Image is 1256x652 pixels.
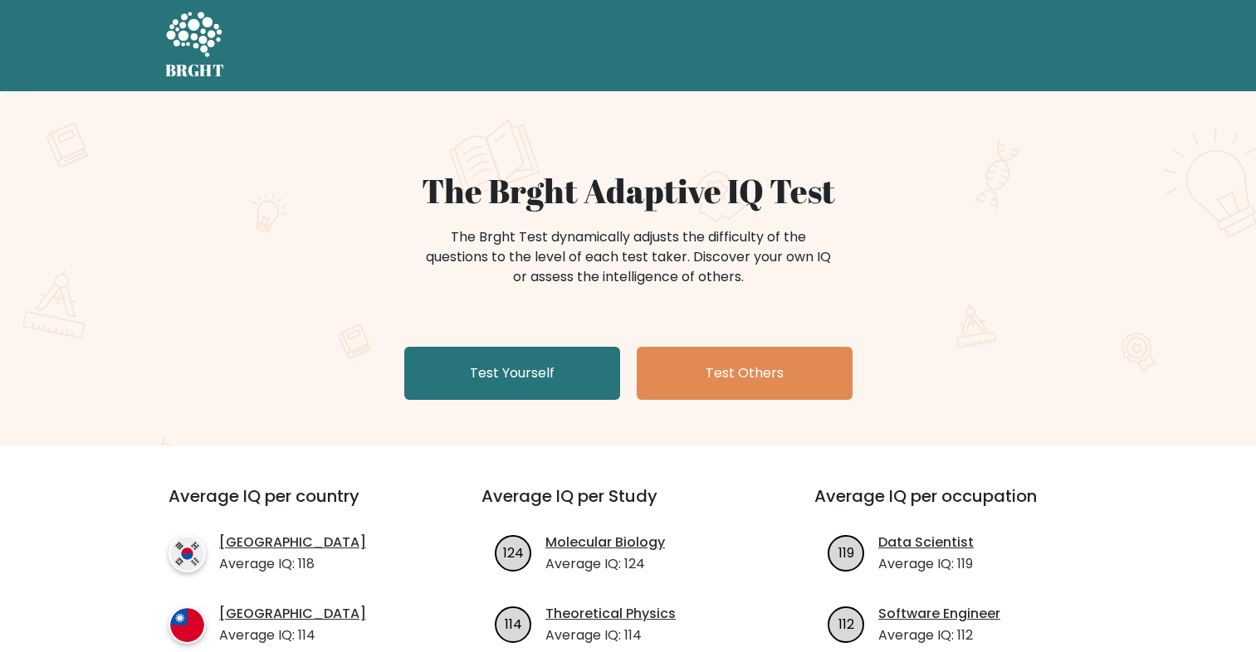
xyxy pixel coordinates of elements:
[169,606,206,644] img: country
[545,625,676,645] p: Average IQ: 114
[165,7,225,85] a: BRGHT
[219,554,366,574] p: Average IQ: 118
[637,347,853,400] a: Test Others
[878,604,1000,624] a: Software Engineer
[219,533,366,552] a: [GEOGRAPHIC_DATA]
[421,227,836,287] div: The Brght Test dynamically adjusts the difficulty of the questions to the level of each test take...
[505,614,522,633] text: 114
[503,543,524,562] text: 124
[878,625,1000,645] p: Average IQ: 112
[814,486,1107,526] h3: Average IQ per occupation
[878,554,974,574] p: Average IQ: 119
[219,625,366,645] p: Average IQ: 114
[545,554,665,574] p: Average IQ: 124
[219,604,366,624] a: [GEOGRAPHIC_DATA]
[481,486,775,526] h3: Average IQ per Study
[165,61,225,80] h5: BRGHT
[404,347,620,400] a: Test Yourself
[169,535,206,572] img: country
[545,533,665,552] a: Molecular Biology
[878,533,974,552] a: Data Scientist
[838,543,854,562] text: 119
[838,614,854,633] text: 112
[169,486,422,526] h3: Average IQ per country
[223,171,1034,211] h1: The Brght Adaptive IQ Test
[545,604,676,624] a: Theoretical Physics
